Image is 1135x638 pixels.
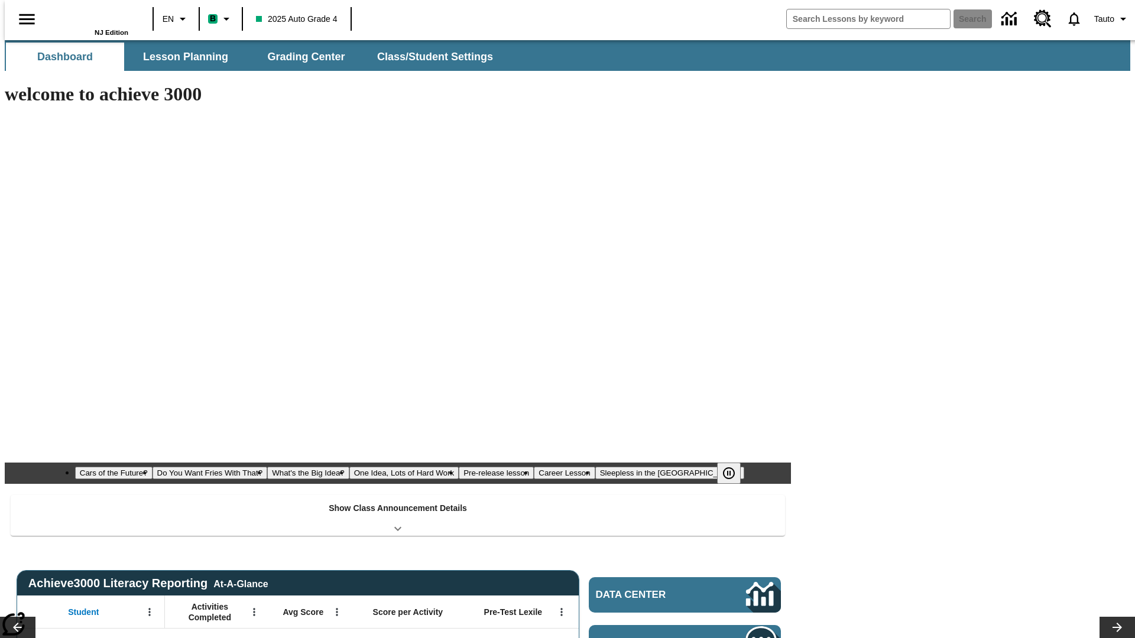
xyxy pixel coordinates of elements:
[51,4,128,36] div: Home
[9,2,44,37] button: Open side menu
[75,467,153,479] button: Slide 1 Cars of the Future?
[203,8,238,30] button: Boost Class color is mint green. Change class color
[1089,8,1135,30] button: Profile/Settings
[143,50,228,64] span: Lesson Planning
[349,467,459,479] button: Slide 4 One Idea, Lots of Hard Work
[11,495,785,536] div: Show Class Announcement Details
[459,467,534,479] button: Slide 5 Pre-release lesson
[163,13,174,25] span: EN
[267,467,349,479] button: Slide 3 What's the Big Idea?
[373,607,443,617] span: Score per Activity
[1094,13,1114,25] span: Tauto
[256,13,338,25] span: 2025 Auto Grade 4
[247,43,365,71] button: Grading Center
[368,43,502,71] button: Class/Student Settings
[5,43,504,71] div: SubNavbar
[95,29,128,36] span: NJ Edition
[1027,3,1059,35] a: Resource Center, Will open in new tab
[51,5,128,29] a: Home
[377,50,493,64] span: Class/Student Settings
[534,467,595,479] button: Slide 6 Career Lesson
[484,607,543,617] span: Pre-Test Lexile
[1100,617,1135,638] button: Lesson carousel, Next
[994,3,1027,35] a: Data Center
[595,467,745,479] button: Slide 7 Sleepless in the Animal Kingdom
[171,601,249,623] span: Activities Completed
[5,40,1130,71] div: SubNavbar
[127,43,245,71] button: Lesson Planning
[717,463,741,484] button: Pause
[5,83,791,105] h1: welcome to achieve 3000
[328,603,346,621] button: Open Menu
[787,9,950,28] input: search field
[717,463,753,484] div: Pause
[553,603,570,621] button: Open Menu
[28,577,268,590] span: Achieve3000 Literacy Reporting
[141,603,158,621] button: Open Menu
[6,43,124,71] button: Dashboard
[283,607,323,617] span: Avg Score
[153,467,268,479] button: Slide 2 Do You Want Fries With That?
[157,8,195,30] button: Language: EN, Select a language
[329,502,467,515] p: Show Class Announcement Details
[37,50,93,64] span: Dashboard
[213,577,268,590] div: At-A-Glance
[589,577,781,613] a: Data Center
[68,607,99,617] span: Student
[210,11,216,26] span: B
[596,589,706,601] span: Data Center
[245,603,263,621] button: Open Menu
[1059,4,1089,34] a: Notifications
[267,50,345,64] span: Grading Center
